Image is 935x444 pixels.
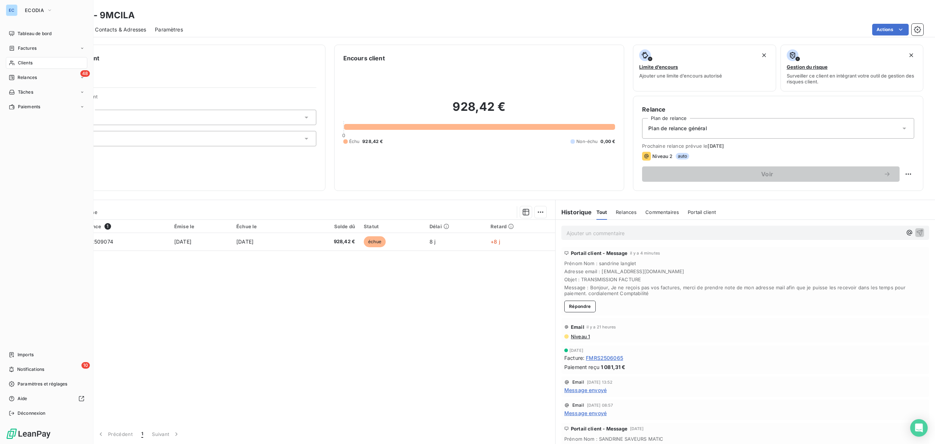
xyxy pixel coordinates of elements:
[343,54,385,63] h6: Encours client
[642,143,914,149] span: Prochaine relance prévue le
[18,30,51,37] span: Tableau de bord
[80,70,90,77] span: 48
[299,238,355,245] span: 928,42 €
[362,138,383,145] span: 928,42 €
[569,348,583,353] span: [DATE]
[18,351,34,358] span: Imports
[651,171,884,177] span: Voir
[174,238,191,245] span: [DATE]
[564,276,926,282] span: Objet : TRANSMISSION FACTURE
[155,26,183,33] span: Paramètres
[137,426,148,442] button: 1
[236,238,253,245] span: [DATE]
[6,393,87,405] a: Aide
[349,138,360,145] span: Échu
[688,209,716,215] span: Portail client
[564,386,607,394] span: Message envoyé
[572,403,584,407] span: Email
[430,223,482,229] div: Délai
[342,132,345,138] span: 0
[587,380,613,384] span: [DATE] 13:52
[18,45,37,52] span: Factures
[587,403,613,407] span: [DATE] 08:57
[572,380,584,384] span: Email
[556,208,592,217] h6: Historique
[141,430,143,438] span: 1
[18,74,37,81] span: Relances
[787,73,917,84] span: Surveiller ce client en intégrant votre outil de gestion des risques client.
[571,324,584,330] span: Email
[95,26,146,33] span: Contacts & Adresses
[343,99,615,121] h2: 928,42 €
[491,223,551,229] div: Retard
[25,7,44,13] span: ECODIA
[17,366,44,373] span: Notifications
[299,223,355,229] div: Solde dû
[910,419,928,437] div: Open Intercom Messenger
[787,64,828,70] span: Gestion du risque
[652,153,672,159] span: Niveau 2
[630,426,644,431] span: [DATE]
[642,166,900,182] button: Voir
[564,436,926,442] span: Prénom Nom : SANDRINE SAVEURS MATIC
[600,138,615,145] span: 0,00 €
[781,45,923,91] button: Gestion du risqueSurveiller ce client en intégrant votre outil de gestion des risques client.
[707,143,724,149] span: [DATE]
[76,238,113,245] span: FMRS2509074
[564,301,596,312] button: Répondre
[648,125,707,132] span: Plan de relance général
[642,105,914,114] h6: Relance
[236,223,290,229] div: Échue le
[364,223,421,229] div: Statut
[18,410,46,417] span: Déconnexion
[630,251,660,255] span: il y a 4 minutes
[64,9,135,22] h3: CILAS - 9MCILA
[601,363,626,371] span: 1 081,31 €
[596,209,607,215] span: Tout
[81,362,90,369] span: 10
[564,354,584,362] span: Facture :
[148,426,184,442] button: Suivant
[676,153,690,159] span: auto
[18,60,33,66] span: Clients
[491,238,500,245] span: +8 j
[645,209,679,215] span: Commentaires
[587,325,616,329] span: il y a 21 heures
[564,409,607,417] span: Message envoyé
[18,381,67,387] span: Paramètres et réglages
[18,104,40,110] span: Paiements
[586,354,623,362] span: FMRS2506065
[872,24,909,35] button: Actions
[104,223,111,230] span: 1
[364,236,386,247] span: échue
[576,138,598,145] span: Non-échu
[564,363,599,371] span: Paiement reçu
[616,209,637,215] span: Relances
[639,64,678,70] span: Limite d’encours
[44,54,316,63] h6: Informations client
[571,250,628,256] span: Portail client - Message
[564,268,926,274] span: Adresse email : [EMAIL_ADDRESS][DOMAIN_NAME]
[633,45,776,91] button: Limite d’encoursAjouter une limite d’encours autorisé
[18,89,33,95] span: Tâches
[564,260,926,266] span: Prénom Nom : sandrine langlet
[6,428,51,440] img: Logo LeanPay
[93,426,137,442] button: Précédent
[6,4,18,16] div: EC
[564,285,926,296] span: Message : Bonjour, Je ne reçois pas vos factures, merci de prendre note de mon adresse mail afin ...
[59,94,316,104] span: Propriétés Client
[76,223,165,230] div: Référence
[430,238,435,245] span: 8 j
[570,334,590,339] span: Niveau 1
[18,395,27,402] span: Aide
[639,73,722,79] span: Ajouter une limite d’encours autorisé
[174,223,228,229] div: Émise le
[571,426,628,432] span: Portail client - Message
